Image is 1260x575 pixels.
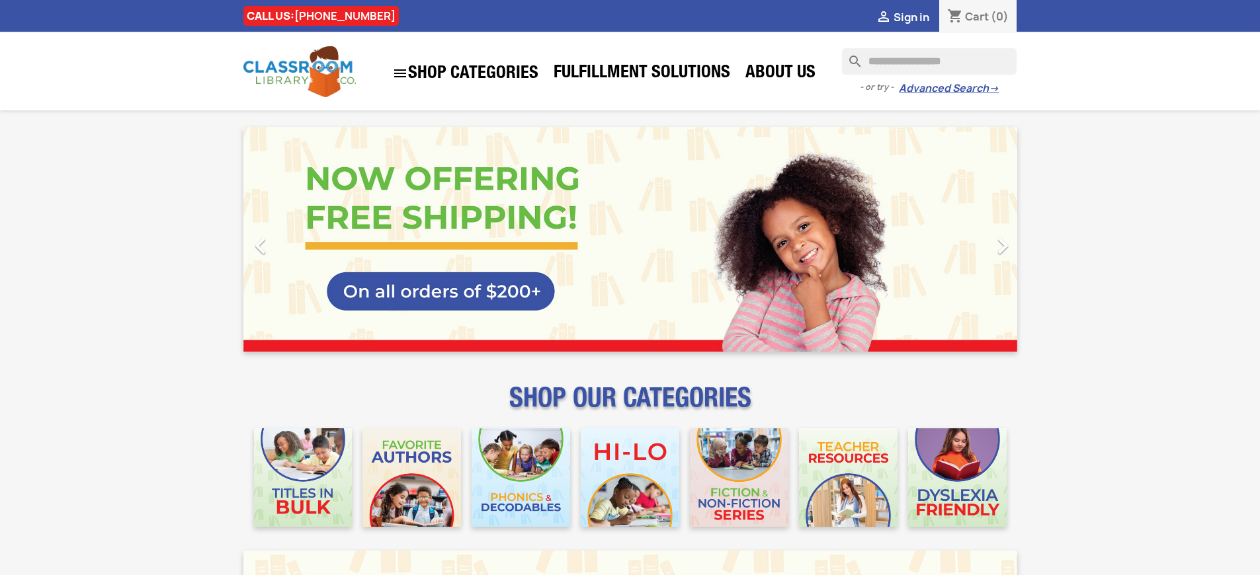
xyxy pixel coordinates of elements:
[989,82,999,95] span: →
[739,61,822,87] a: About Us
[901,127,1017,352] a: Next
[244,229,277,262] i: 
[842,48,1017,75] input: Search
[243,127,1017,352] ul: Carousel container
[386,59,545,88] a: SHOP CATEGORIES
[392,65,408,81] i: 
[894,10,929,24] span: Sign in
[799,428,898,527] img: CLC_Teacher_Resources_Mobile.jpg
[472,428,570,527] img: CLC_Phonics_And_Decodables_Mobile.jpg
[581,428,679,527] img: CLC_HiLo_Mobile.jpg
[254,428,353,527] img: CLC_Bulk_Mobile.jpg
[991,9,1009,24] span: (0)
[243,6,399,26] div: CALL US:
[908,428,1007,527] img: CLC_Dyslexia_Mobile.jpg
[947,9,963,25] i: shopping_cart
[860,81,899,94] span: - or try -
[876,10,929,24] a:  Sign in
[362,428,461,527] img: CLC_Favorite_Authors_Mobile.jpg
[899,82,999,95] a: Advanced Search→
[690,428,788,527] img: CLC_Fiction_Nonfiction_Mobile.jpg
[965,9,989,24] span: Cart
[243,46,356,97] img: Classroom Library Company
[876,10,892,26] i: 
[986,229,1019,262] i: 
[294,9,396,23] a: [PHONE_NUMBER]
[842,48,858,64] i: search
[243,394,1017,418] p: SHOP OUR CATEGORIES
[547,61,737,87] a: Fulfillment Solutions
[243,127,360,352] a: Previous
